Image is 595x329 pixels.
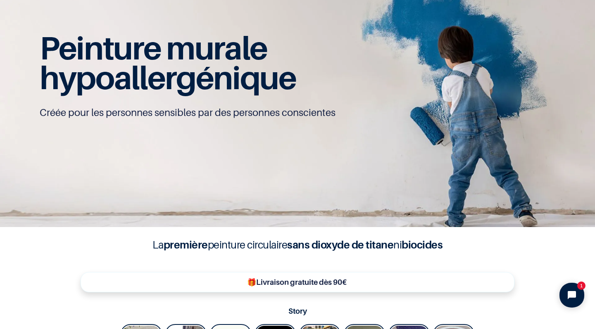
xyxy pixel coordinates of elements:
b: première [164,238,208,251]
iframe: Tidio Chat [552,276,591,315]
span: Peinture murale [40,28,267,67]
p: Créée pour les personnes sensibles par des personnes conscientes [40,106,555,119]
span: hypoallergénique [40,58,296,97]
h4: La peinture circulaire ni [132,237,463,253]
b: biocides [402,238,443,251]
b: sans dioxyde de titane [287,238,393,251]
b: 🎁Livraison gratuite dès 90€ [247,278,347,286]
